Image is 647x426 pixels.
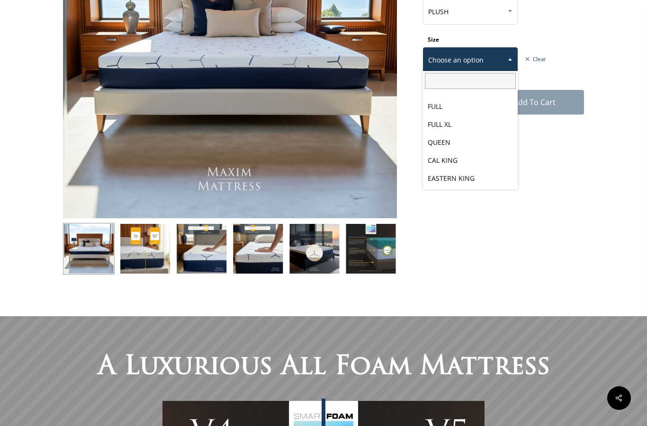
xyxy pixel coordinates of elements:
[423,47,518,73] span: Choose an option
[423,2,517,22] span: PLUSH
[423,50,517,70] span: Choose an option
[425,169,516,187] li: EASTERN KING
[425,151,516,169] li: CAL KING
[485,90,584,115] button: Add to cart
[63,348,584,387] h3: A Luxurious All Foam Mattress
[428,35,439,44] label: Size
[425,115,516,133] li: FULL XL
[525,56,546,62] a: Clear options
[425,133,516,151] li: QUEEN
[425,98,516,115] li: FULL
